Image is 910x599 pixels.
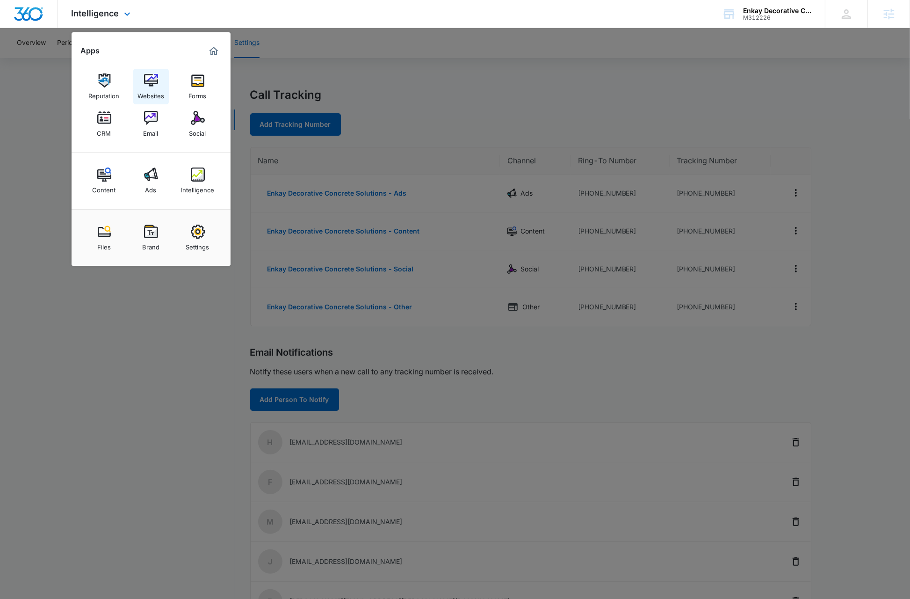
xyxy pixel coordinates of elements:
[133,163,169,198] a: Ads
[180,69,216,104] a: Forms
[133,69,169,104] a: Websites
[743,7,811,15] div: account name
[133,106,169,142] a: Email
[145,182,157,194] div: Ads
[81,46,100,55] h2: Apps
[189,88,207,100] div: Forms
[189,125,206,137] div: Social
[87,106,122,142] a: CRM
[743,15,811,21] div: account id
[89,88,120,100] div: Reputation
[97,125,111,137] div: CRM
[186,239,209,251] div: Settings
[142,239,159,251] div: Brand
[181,182,214,194] div: Intelligence
[137,88,164,100] div: Websites
[93,182,116,194] div: Content
[133,220,169,256] a: Brand
[87,163,122,198] a: Content
[87,69,122,104] a: Reputation
[180,106,216,142] a: Social
[87,220,122,256] a: Files
[72,8,119,18] span: Intelligence
[206,44,221,58] a: Marketing 360® Dashboard
[144,125,159,137] div: Email
[97,239,111,251] div: Files
[180,220,216,256] a: Settings
[180,163,216,198] a: Intelligence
